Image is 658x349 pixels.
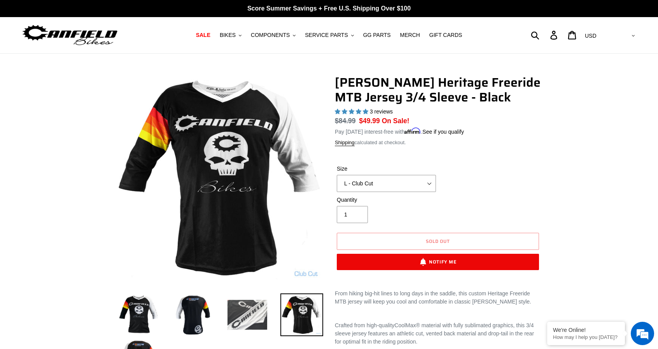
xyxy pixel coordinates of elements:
[216,30,245,40] button: BIKES
[335,290,541,306] div: From hiking big-hit lines to long days in the saddle, this custom Heritage Freeride MTB jersey wi...
[404,127,421,134] span: Affirm
[337,233,539,250] button: Sold out
[220,32,236,38] span: BIKES
[335,140,355,146] a: Shipping
[400,32,420,38] span: MERCH
[363,32,391,38] span: GG PARTS
[335,75,541,105] h1: [PERSON_NAME] Heritage Freeride MTB Jersey 3/4 Sleeve - Black
[251,32,290,38] span: COMPONENTS
[226,293,269,336] img: Load image into Gallery viewer, Canfield Heritage Freeride MTB Jersey 3/4 Sleeve - Black
[25,39,44,58] img: d_696896380_company_1647369064580_696896380
[21,23,119,47] img: Canfield Bikes
[45,98,107,176] span: We're online!
[280,293,323,336] img: Load image into Gallery viewer, Canfield Heritage Freeride MTB Jersey 3/4 Sleeve - Black
[337,196,436,204] label: Quantity
[370,108,393,115] span: 3 reviews
[426,237,450,245] span: Sold out
[396,30,424,40] a: MERCH
[553,327,619,333] div: We're Online!
[359,117,380,125] span: $49.99
[337,254,539,270] button: Notify Me
[128,4,146,23] div: Minimize live chat window
[335,108,370,115] span: 5.00 stars
[335,322,534,345] span: CoolMax® material with fully sublimated graphics, this 3/4 sleeve jersey features an athletic cut...
[52,44,142,54] div: Chat with us now
[117,293,160,336] img: Load image into Gallery viewer, Canfield Heritage Freeride MTB Jersey 3/4 Sleeve - Black
[335,126,464,136] p: Pay [DATE] interest-free with .
[359,30,395,40] a: GG PARTS
[301,30,357,40] button: SERVICE PARTS
[192,30,214,40] a: SALE
[196,32,210,38] span: SALE
[171,293,214,336] img: Load image into Gallery viewer, Canfield Heritage Freeride MTB Jersey 3/4 Sleeve - Black
[9,43,20,54] div: Navigation go back
[382,116,409,126] span: On Sale!
[335,139,541,147] div: calculated at checkout.
[553,334,619,340] p: How may I help you today?
[422,129,464,135] a: See if you qualify - Learn more about Affirm Financing (opens in modal)
[337,165,436,173] label: Size
[335,321,541,346] p: Crafted from high-quality
[4,212,148,239] textarea: Type your message and hit 'Enter'
[429,32,462,38] span: GIFT CARDS
[335,117,356,125] span: $84.99
[535,26,555,44] input: Search
[305,32,348,38] span: SERVICE PARTS
[425,30,466,40] a: GIFT CARDS
[247,30,299,40] button: COMPONENTS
